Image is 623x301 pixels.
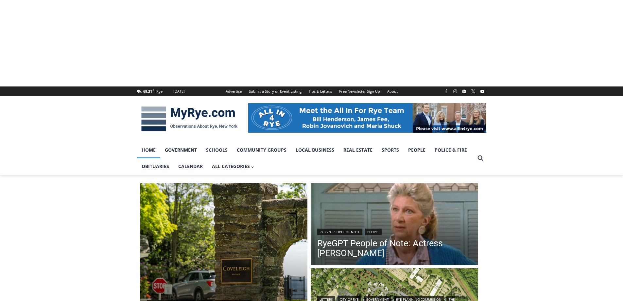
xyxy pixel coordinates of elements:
img: (PHOTO: Sheridan in an episode of ALF. Public Domain.) [311,183,478,267]
a: Read More RyeGPT People of Note: Actress Liz Sheridan [311,183,478,267]
a: Submit a Story or Event Listing [245,86,305,96]
a: People [365,229,382,235]
a: Police & Fire [430,142,472,158]
a: About [384,86,401,96]
a: YouTube [478,87,486,95]
a: Home [137,142,160,158]
a: All Categories [207,158,259,175]
nav: Secondary Navigation [222,86,401,96]
button: View Search Form [475,152,486,164]
div: [DATE] [173,88,185,94]
a: RyeGPT People of Note [317,229,362,235]
img: MyRye.com [137,102,242,136]
a: Sports [377,142,404,158]
nav: Primary Navigation [137,142,475,175]
a: Linkedin [460,87,468,95]
img: All in for Rye [248,103,486,133]
a: Tips & Letters [305,86,336,96]
a: Free Newsletter Sign Up [336,86,384,96]
a: Local Business [291,142,339,158]
a: Advertise [222,86,245,96]
div: Rye [156,88,163,94]
a: Obituaries [137,158,174,175]
a: Facebook [442,87,450,95]
a: RyeGPT People of Note: Actress [PERSON_NAME] [317,238,472,258]
a: Government [160,142,201,158]
span: All Categories [212,163,254,170]
a: Instagram [451,87,459,95]
div: | [317,227,472,235]
a: Real Estate [339,142,377,158]
a: Schools [201,142,232,158]
a: People [404,142,430,158]
a: X [469,87,477,95]
span: 69.21 [143,89,152,94]
span: F [153,88,154,91]
a: Community Groups [232,142,291,158]
a: Calendar [174,158,207,175]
